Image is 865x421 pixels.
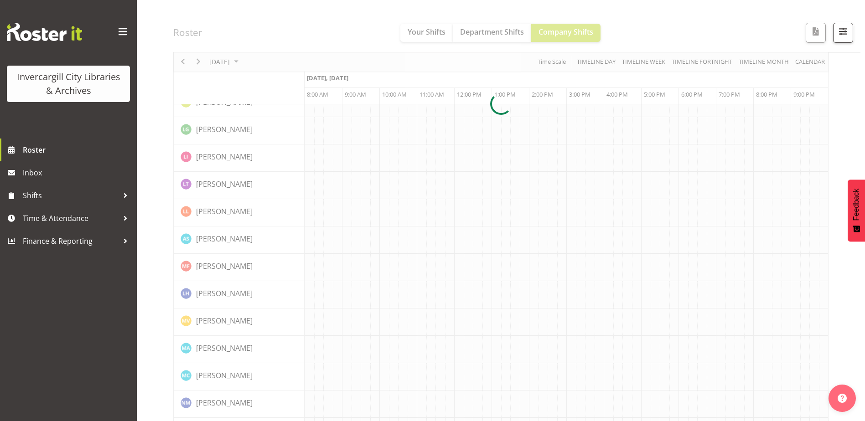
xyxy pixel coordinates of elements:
span: Shifts [23,189,119,202]
img: Rosterit website logo [7,23,82,41]
span: Finance & Reporting [23,234,119,248]
span: Time & Attendance [23,211,119,225]
img: help-xxl-2.png [838,394,847,403]
span: Inbox [23,166,132,180]
span: Feedback [852,189,860,221]
div: Invercargill City Libraries & Archives [16,70,121,98]
button: Filter Shifts [833,23,853,43]
button: Feedback - Show survey [848,180,865,241]
span: Roster [23,143,132,157]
